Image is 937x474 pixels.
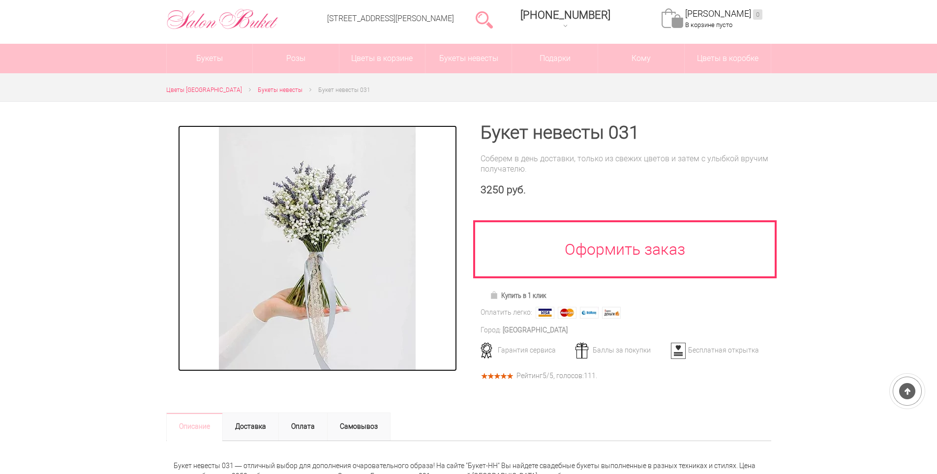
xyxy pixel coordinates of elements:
[327,14,454,23] a: [STREET_ADDRESS][PERSON_NAME]
[584,372,596,380] span: 111
[516,373,597,379] div: Рейтинг /5, голосов: .
[685,44,771,73] a: Цветы в коробке
[572,346,669,355] div: Баллы за покупки
[166,87,242,93] span: Цветы [GEOGRAPHIC_DATA]
[167,44,253,73] a: Букеты
[602,307,621,319] img: Яндекс Деньги
[222,413,279,441] a: Доставка
[536,307,554,319] img: Visa
[485,289,551,302] a: Купить в 1 клик
[481,307,532,318] div: Оплатить легко:
[503,325,568,335] div: [GEOGRAPHIC_DATA]
[481,184,771,196] div: 3250 руб.
[580,307,599,319] img: Webmoney
[339,44,425,73] a: Цветы в корзине
[258,87,302,93] span: Букеты невесты
[667,346,764,355] div: Бесплатная открытка
[543,372,546,380] span: 5
[490,291,501,299] img: Купить в 1 клик
[481,124,771,142] h1: Букет невесты 031
[753,9,762,20] ins: 0
[685,8,762,20] a: [PERSON_NAME]
[178,125,457,371] a: Увеличить
[473,220,777,278] a: Оформить заказ
[512,44,598,73] a: Подарки
[425,44,512,73] a: Букеты невесты
[258,85,302,95] a: Букеты невесты
[520,9,610,21] span: [PHONE_NUMBER]
[219,125,416,371] img: Букет невесты 031
[685,21,732,29] span: В корзине пусто
[166,413,223,441] a: Описание
[327,413,391,441] a: Самовывоз
[477,346,574,355] div: Гарантия сервиса
[253,44,339,73] a: Розы
[166,85,242,95] a: Цветы [GEOGRAPHIC_DATA]
[278,413,328,441] a: Оплата
[514,5,616,33] a: [PHONE_NUMBER]
[166,6,279,32] img: Цветы Нижний Новгород
[318,87,370,93] span: Букет невесты 031
[481,325,501,335] div: Город:
[481,153,771,174] div: Соберем в день доставки, только из свежих цветов и затем с улыбкой вручим получателю.
[558,307,576,319] img: MasterCard
[598,44,684,73] span: Кому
